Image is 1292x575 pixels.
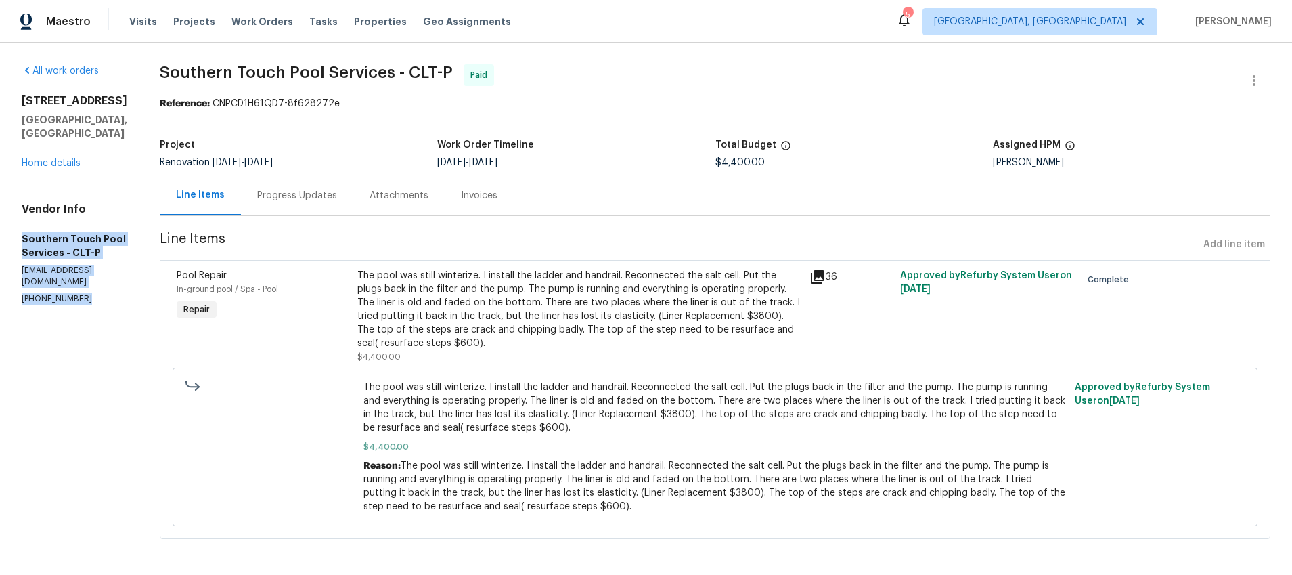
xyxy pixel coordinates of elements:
a: All work orders [22,66,99,76]
h5: Work Order Timeline [437,140,534,150]
div: [PERSON_NAME] [993,158,1270,167]
span: Complete [1088,273,1134,286]
span: Line Items [160,232,1198,257]
span: The hpm assigned to this work order. [1065,140,1075,158]
span: [DATE] [213,158,241,167]
span: Maestro [46,15,91,28]
span: $4,400.00 [363,440,1067,454]
b: Reference: [160,99,210,108]
div: CNPCD1H61QD7-8f628272e [160,97,1270,110]
span: $4,400.00 [357,353,401,361]
span: In-ground pool / Spa - Pool [177,285,278,293]
div: Progress Updates [257,189,337,203]
div: Line Items [176,188,225,202]
span: The pool was still winterize. I install the ladder and handrail. Reconnected the salt cell. Put t... [363,381,1067,435]
span: $4,400.00 [715,158,765,167]
span: [PERSON_NAME] [1190,15,1272,28]
span: Projects [173,15,215,28]
span: Properties [354,15,407,28]
h2: [STREET_ADDRESS] [22,94,127,108]
span: [DATE] [244,158,273,167]
div: 5 [903,8,912,22]
span: Reason: [363,461,401,471]
span: [DATE] [900,284,931,294]
span: Southern Touch Pool Services - CLT-P [160,64,453,81]
span: Visits [129,15,157,28]
span: Renovation [160,158,273,167]
div: Attachments [370,189,428,203]
span: Work Orders [231,15,293,28]
span: - [437,158,497,167]
span: Approved by Refurby System User on [1075,383,1210,406]
span: The total cost of line items that have been proposed by Opendoor. This sum includes line items th... [780,140,791,158]
span: Repair [178,303,215,316]
span: Tasks [309,17,338,26]
span: Pool Repair [177,271,227,280]
span: - [213,158,273,167]
h5: Assigned HPM [993,140,1061,150]
h4: Vendor Info [22,203,127,216]
span: Geo Assignments [423,15,511,28]
span: [GEOGRAPHIC_DATA], [GEOGRAPHIC_DATA] [934,15,1126,28]
h5: Total Budget [715,140,776,150]
span: The pool was still winterize. I install the ladder and handrail. Reconnected the salt cell. Put t... [363,461,1065,511]
p: [PHONE_NUMBER] [22,293,127,305]
span: [DATE] [1109,396,1140,406]
h5: Project [160,140,195,150]
h5: [GEOGRAPHIC_DATA], [GEOGRAPHIC_DATA] [22,113,127,140]
div: 36 [809,269,892,285]
span: [DATE] [437,158,466,167]
a: Home details [22,158,81,168]
span: Approved by Refurby System User on [900,271,1072,294]
div: The pool was still winterize. I install the ladder and handrail. Reconnected the salt cell. Put t... [357,269,801,350]
p: [EMAIL_ADDRESS][DOMAIN_NAME] [22,265,127,288]
span: [DATE] [469,158,497,167]
div: Invoices [461,189,497,203]
h5: Southern Touch Pool Services - CLT-P [22,232,127,259]
span: Paid [470,68,493,82]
